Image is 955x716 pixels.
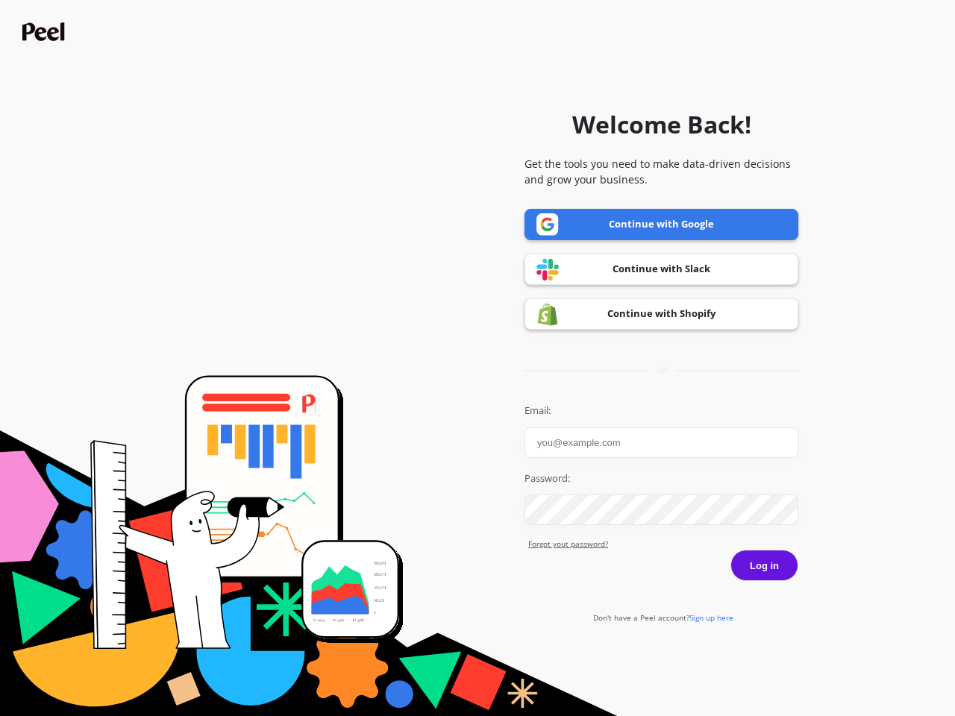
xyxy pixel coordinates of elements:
[536,303,559,326] img: Shopify logo
[525,254,798,285] a: Continue with Slack
[536,258,559,281] img: Slack logo
[525,365,798,376] div: or
[525,209,798,240] a: Continue with Google
[572,107,751,142] h1: Welcome Back!
[536,213,559,236] img: Google logo
[525,156,798,187] p: Get the tools you need to make data-driven decisions and grow your business.
[22,22,69,41] img: Peel
[593,612,733,623] a: Don't have a Peel account?Sign up here
[528,538,798,550] a: Forgot yout password?
[689,612,733,623] span: Sign up here
[525,298,798,330] a: Continue with Shopify
[525,427,798,458] input: you@example.com
[730,550,798,581] button: Log in
[525,471,798,486] label: Password:
[525,403,798,418] label: Email:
